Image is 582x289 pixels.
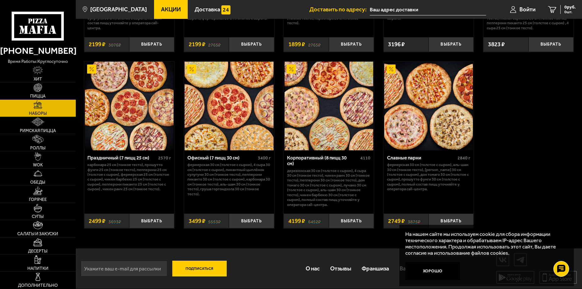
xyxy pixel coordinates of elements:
img: Офисный (7 пицц 30 см) [185,62,273,150]
img: Славные парни [384,62,473,150]
span: 2840 г [457,155,470,161]
img: Акционный [187,64,196,74]
span: 0 руб. [564,5,576,9]
p: Карбонара 25 см (тонкое тесто), Прошутто Фунги 25 см (тонкое тесто), Пепперони 25 см (толстое с с... [87,162,171,192]
span: 2749 ₽ [388,218,405,224]
span: Горячее [29,197,47,202]
span: Доставить по адресу: [309,7,370,13]
p: Деревенская 30 см (толстое с сыром), 4 сыра 30 см (тонкое тесто), Чикен Ранч 30 см (тонкое тесто)... [287,168,370,207]
span: Доставка [195,7,220,13]
span: Напитки [27,266,48,271]
button: Выбрать [129,214,174,228]
s: 3076 ₽ [108,41,121,47]
button: Выбрать [229,37,274,52]
span: Акции [161,7,181,13]
div: Офисный (7 пицц 30 см) [187,155,256,161]
span: [GEOGRAPHIC_DATA] [90,7,147,13]
span: Римская пицца [20,129,56,133]
s: 3875 ₽ [408,218,420,224]
input: Ваш адрес доставки [370,4,486,15]
button: Выбрать [229,214,274,228]
input: Укажите ваш e-mail для рассылки [81,261,167,276]
button: Выбрать [329,37,374,52]
span: 3400 г [258,155,271,161]
s: 3693 ₽ [108,218,121,224]
span: Дополнительно [18,283,58,288]
span: 2570 г [158,155,171,161]
span: Наборы [29,111,47,116]
div: Корпоративный (8 пицц 30 см) [287,155,359,167]
img: Акционный [387,64,396,74]
span: Десерты [28,249,47,253]
button: Хорошо [405,262,460,280]
button: Выбрать [429,214,474,228]
div: Славные парни [387,155,456,161]
img: Корпоративный (8 пицц 30 см) [285,62,373,150]
a: АкционныйПраздничный (7 пицц 25 см) [84,62,175,150]
a: АкционныйОфисный (7 пицц 30 см) [184,62,274,150]
s: 5553 ₽ [208,218,221,224]
s: 2765 ₽ [308,41,321,47]
span: Пицца [30,94,46,98]
a: О нас [300,259,325,279]
img: Праздничный (7 пицц 25 см) [85,62,174,150]
span: 2499 ₽ [89,218,105,224]
span: Роллы [30,146,46,150]
a: АкционныйКорпоративный (8 пицц 30 см) [284,62,374,150]
button: Подписаться [172,261,227,276]
span: Хит [34,77,42,81]
span: WOK [33,163,43,167]
a: Отзывы [325,259,356,279]
span: 3196 ₽ [388,41,405,47]
s: 6452 ₽ [308,218,321,224]
span: Обеды [30,180,45,185]
span: 2199 ₽ [189,41,205,47]
button: Выбрать [429,37,474,52]
a: АкционныйСлавные парни [384,62,474,150]
span: Войти [519,7,535,13]
span: 4199 ₽ [288,218,305,224]
span: Супы [32,214,44,219]
a: Вакансии [394,259,429,279]
s: 2765 ₽ [208,41,221,47]
span: 3499 ₽ [189,218,205,224]
p: Фермерская 30 см (толстое с сыром), Аль-Шам 30 см (тонкое тесто), [PERSON_NAME] 30 см (толстое с ... [387,162,470,192]
span: 2199 ₽ [89,41,105,47]
span: 0 шт. [564,10,576,14]
img: Акционный [87,64,96,74]
p: На нашем сайте мы используем cookie для сбора информации технического характера и обрабатываем IP... [405,231,564,256]
img: Акционный [287,64,296,74]
span: 1899 ₽ [288,41,305,47]
div: Праздничный (7 пицц 25 см) [87,155,156,161]
a: Франшиза [357,259,394,279]
img: 15daf4d41897b9f0e9f617042186c801.svg [221,5,230,14]
button: Выбрать [129,37,174,52]
span: 3823 ₽ [488,41,505,47]
button: Выбрать [329,214,374,228]
button: Выбрать [529,37,574,52]
p: Фермерская 30 см (толстое с сыром), 4 сыра 30 см (толстое с сыром), Пикантный цыплёнок сулугуни 3... [187,162,271,196]
span: 4110 [360,155,370,161]
span: Салаты и закуски [17,232,58,236]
